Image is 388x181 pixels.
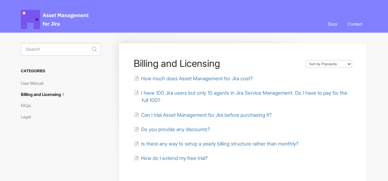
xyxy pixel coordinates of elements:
[141,90,347,103] span: I have 100 Jira users but only 10 agents in Jira Service Management. Do I have to pay for the ful...
[306,60,352,68] select: Page reloads on selection
[141,155,208,161] span: How do I extend my free trial?
[21,43,101,56] input: Search
[343,15,367,33] a: Contact
[21,100,36,111] a: FAQs
[141,141,299,147] span: Is there any way to setup a yearly billing structure rather than monthly?
[141,75,253,82] span: How much does Asset Management for Jira cost?
[134,155,208,161] a: How do I extend my free trial?
[323,15,342,33] a: Docs
[141,126,210,132] span: Do you provide any discounts?
[141,112,272,118] span: Can I trial Asset Management for Jira before purchasing it?
[134,112,272,118] a: Can I trial Asset Management for Jira before purchasing it?
[21,78,48,88] a: User Manual
[134,141,299,147] a: Is there any way to setup a yearly billing structure rather than monthly?
[21,65,101,77] h3: Categories
[134,90,347,103] a: I have 100 Jira users but only 10 agents in Jira Service Management. Do I have to pay for the ful...
[134,75,253,82] a: How much does Asset Management for Jira cost?
[21,89,72,99] a: Billing and Licensing
[21,10,89,29] span: Asset Management for Jira Docs
[134,58,299,69] h1: Billing and Licensing
[134,126,210,132] a: Do you provide any discounts?
[21,112,36,122] a: Legal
